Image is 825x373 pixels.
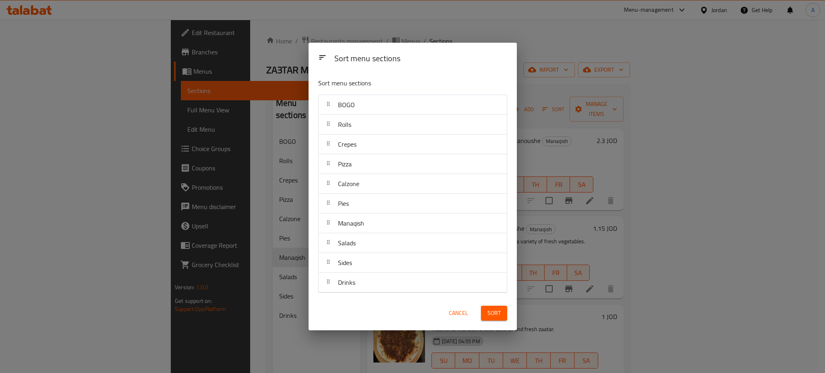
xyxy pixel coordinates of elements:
[319,135,507,154] div: Crepes
[319,174,507,194] div: Calzone
[338,138,357,150] span: Crepes
[319,95,507,115] div: BOGO
[331,50,510,68] div: Sort menu sections
[319,253,507,273] div: Sides
[338,99,355,111] span: BOGO
[338,158,352,170] span: Pizza
[338,237,356,249] span: Salads
[487,308,501,318] span: Sort
[446,306,471,321] button: Cancel
[319,213,507,233] div: Manaqish
[318,78,468,88] p: Sort menu sections
[319,273,507,292] div: Drinks
[449,308,468,318] span: Cancel
[338,197,349,209] span: Pies
[338,276,355,288] span: Drinks
[338,118,351,131] span: Rolls
[319,154,507,174] div: Pizza
[481,306,507,321] button: Sort
[319,233,507,253] div: Salads
[338,178,359,190] span: Calzone
[338,257,352,269] span: Sides
[319,115,507,135] div: Rolls
[338,217,364,229] span: Manaqish
[319,194,507,213] div: Pies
